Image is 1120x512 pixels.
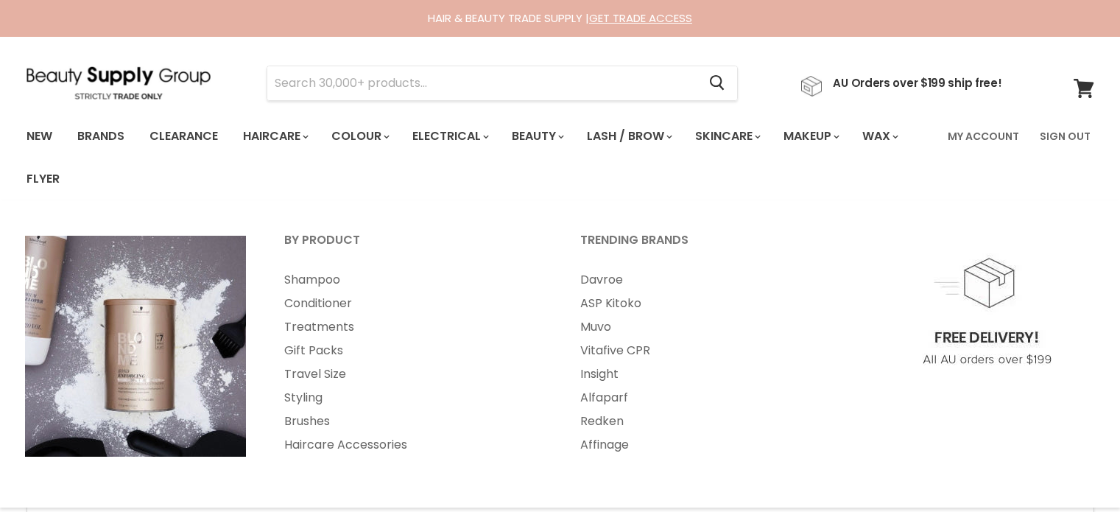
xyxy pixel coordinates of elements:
[15,115,939,200] ul: Main menu
[562,362,855,386] a: Insight
[589,10,692,26] a: GET TRADE ACCESS
[501,121,573,152] a: Beauty
[66,121,135,152] a: Brands
[267,66,738,101] form: Product
[562,386,855,410] a: Alfaparf
[266,410,559,433] a: Brushes
[8,11,1113,26] div: HAIR & BEAUTY TRADE SUPPLY |
[266,268,559,457] ul: Main menu
[562,410,855,433] a: Redken
[562,228,855,265] a: Trending Brands
[562,433,855,457] a: Affinage
[851,121,907,152] a: Wax
[562,292,855,315] a: ASP Kitoko
[266,292,559,315] a: Conditioner
[1046,443,1105,497] iframe: Gorgias live chat messenger
[266,433,559,457] a: Haircare Accessories
[15,121,63,152] a: New
[15,164,71,194] a: Flyer
[684,121,769,152] a: Skincare
[320,121,398,152] a: Colour
[266,315,559,339] a: Treatments
[267,66,698,100] input: Search
[772,121,848,152] a: Makeup
[266,339,559,362] a: Gift Packs
[401,121,498,152] a: Electrical
[939,121,1028,152] a: My Account
[576,121,681,152] a: Lash / Brow
[232,121,317,152] a: Haircare
[698,66,737,100] button: Search
[8,115,1113,200] nav: Main
[562,339,855,362] a: Vitafive CPR
[266,228,559,265] a: By Product
[1031,121,1099,152] a: Sign Out
[562,268,855,457] ul: Main menu
[266,362,559,386] a: Travel Size
[266,386,559,410] a: Styling
[562,268,855,292] a: Davroe
[562,315,855,339] a: Muvo
[138,121,229,152] a: Clearance
[266,268,559,292] a: Shampoo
